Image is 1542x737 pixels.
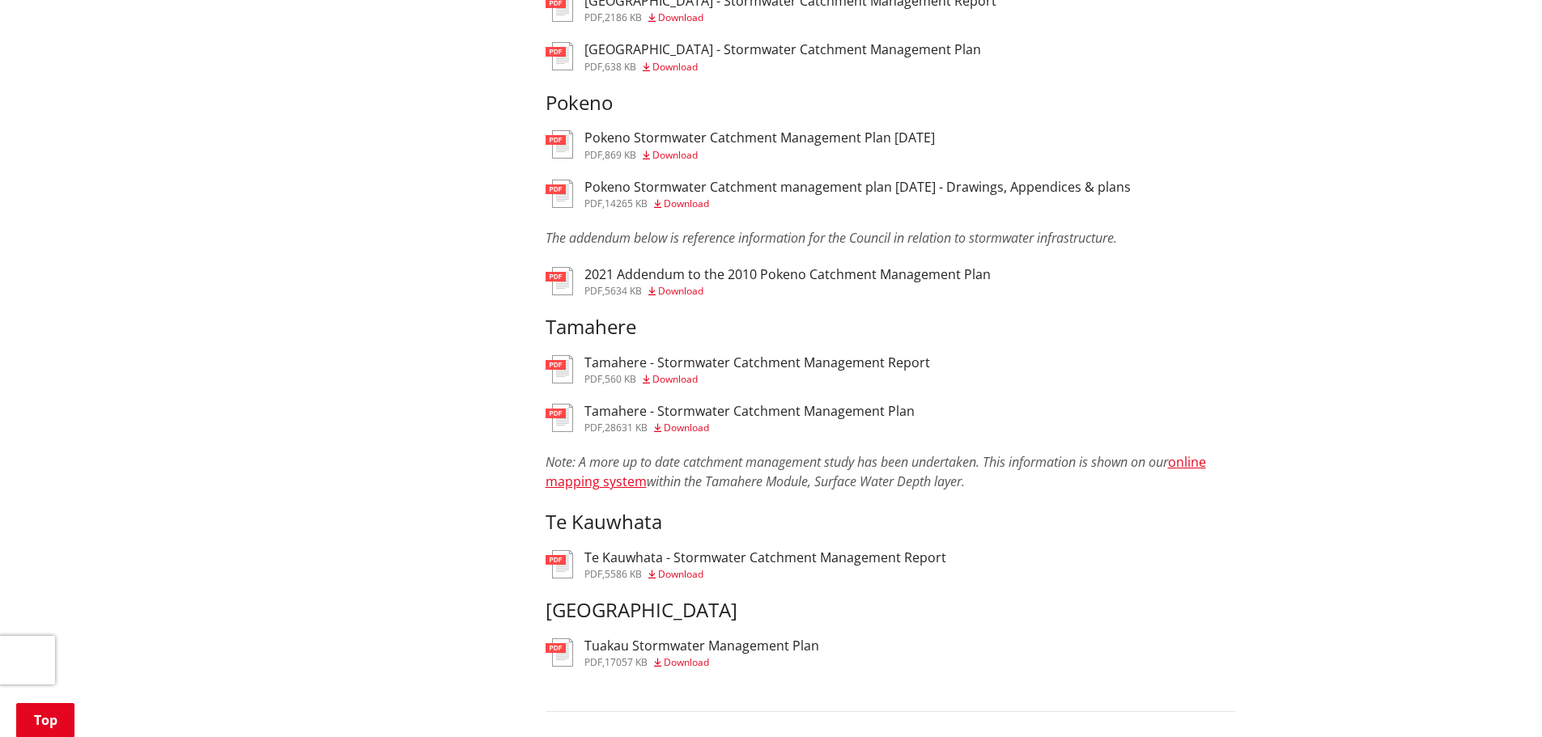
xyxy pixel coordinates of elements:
img: document-pdf.svg [546,638,573,667]
div: , [584,658,819,667]
span: pdf [584,60,602,74]
span: 5634 KB [605,284,642,298]
span: 17057 KB [605,655,648,669]
span: pdf [584,11,602,24]
a: Pokeno Stormwater Catchment Management Plan [DATE] pdf,869 KB Download [546,130,935,159]
span: Download [664,655,709,669]
a: online mapping system [546,453,1206,490]
div: , [584,199,1131,209]
span: 2186 KB [605,11,642,24]
img: document-pdf.svg [546,42,573,70]
h3: Pokeno [546,91,1235,115]
img: document-pdf.svg [546,267,573,295]
span: pdf [584,655,602,669]
a: Top [16,703,74,737]
span: Download [664,197,709,210]
h3: [GEOGRAPHIC_DATA] [546,599,1235,622]
h3: Tamahere - Stormwater Catchment Management Plan [584,404,915,419]
div: , [584,375,930,384]
span: Download [664,421,709,434]
a: Tuakau Stormwater Management Plan pdf,17057 KB Download [546,638,819,667]
div: , [584,570,946,579]
h3: Te Kauwhata - Stormwater Catchment Management Report [584,550,946,565]
div: , [584,13,996,23]
img: document-pdf.svg [546,130,573,159]
a: 2021 Addendum to the 2010 Pokeno Catchment Management Plan pdf,5634 KB Download [546,267,991,296]
h3: Pokeno Stormwater Catchment Management Plan [DATE] [584,130,935,146]
span: pdf [584,148,602,162]
img: document-pdf.svg [546,355,573,383]
h3: Tamahere - Stormwater Catchment Management Report [584,355,930,371]
span: 560 KB [605,372,636,386]
a: [GEOGRAPHIC_DATA] - Stormwater Catchment Management Plan pdf,638 KB Download [546,42,981,71]
span: Download [658,284,703,298]
h3: Tuakau Stormwater Management Plan [584,638,819,654]
img: document-pdf.svg [546,180,573,208]
span: pdf [584,567,602,581]
h3: Pokeno Stormwater Catchment management plan [DATE] - Drawings, Appendices & plans [584,180,1131,195]
h3: Tamahere [546,316,1235,339]
span: pdf [584,372,602,386]
span: 28631 KB [605,421,648,434]
span: 14265 KB [605,197,648,210]
a: Pokeno Stormwater Catchment management plan [DATE] - Drawings, Appendices & plans pdf,14265 KB Do... [546,180,1131,209]
em: Note: A more up to date catchment management study has been undertaken. This information is shown... [546,453,1168,471]
a: Tamahere - Stormwater Catchment Management Plan pdf,28631 KB Download [546,404,915,433]
div: , [584,423,915,433]
span: 5586 KB [605,567,642,581]
span: Download [658,11,703,24]
span: Download [652,148,698,162]
h3: Te Kauwhata [546,510,1235,534]
span: Download [652,60,698,74]
a: Tamahere - Stormwater Catchment Management Report pdf,560 KB Download [546,355,930,384]
div: , [584,150,935,160]
img: document-pdf.svg [546,550,573,578]
iframe: Messenger Launcher [1468,669,1526,727]
em: The addendum below is reference information for the Council in relation to stormwater infrastruct... [546,229,1117,266]
img: document-pdf.svg [546,404,573,432]
span: 638 KB [605,60,636,74]
h3: [GEOGRAPHIC_DATA] - Stormwater Catchment Management Plan [584,42,981,57]
h3: 2021 Addendum to the 2010 Pokeno Catchment Management Plan [584,267,991,282]
span: Download [658,567,703,581]
div: , [584,62,981,72]
span: pdf [584,421,602,434]
a: Te Kauwhata - Stormwater Catchment Management Report pdf,5586 KB Download [546,550,946,579]
div: , [584,286,991,296]
em: within the Tamahere Module, Surface Water Depth layer. [546,472,965,510]
span: pdf [584,284,602,298]
span: pdf [584,197,602,210]
span: Download [652,372,698,386]
span: 869 KB [605,148,636,162]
